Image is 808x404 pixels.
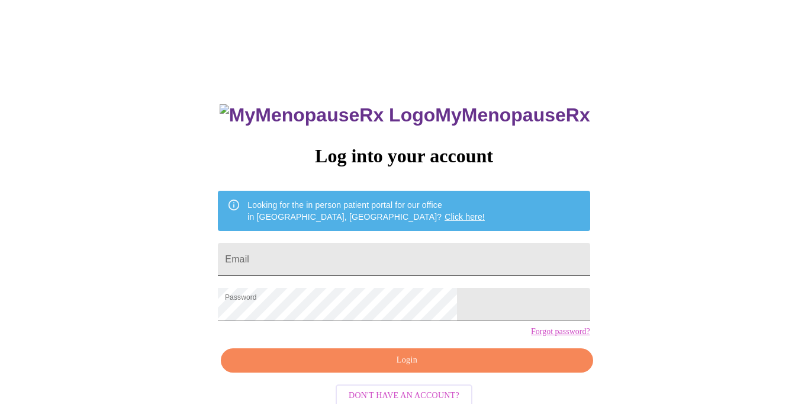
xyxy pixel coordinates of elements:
[234,353,579,368] span: Login
[445,212,485,222] a: Click here!
[220,104,435,126] img: MyMenopauseRx Logo
[349,389,459,403] span: Don't have an account?
[218,145,590,167] h3: Log into your account
[247,194,485,227] div: Looking for the in person patient portal for our office in [GEOGRAPHIC_DATA], [GEOGRAPHIC_DATA]?
[220,104,590,126] h3: MyMenopauseRx
[333,390,475,400] a: Don't have an account?
[221,348,593,373] button: Login
[531,327,590,336] a: Forgot password?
